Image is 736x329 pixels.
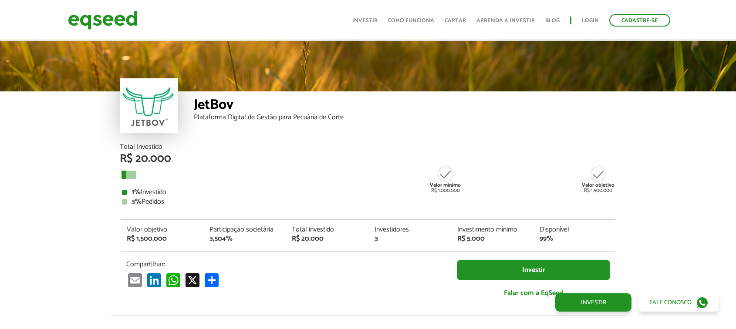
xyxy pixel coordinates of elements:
div: 3 [375,235,444,242]
a: Email [126,273,144,287]
img: EqSeed [68,9,138,32]
div: Total investido [292,226,361,233]
p: Compartilhar: [126,260,444,269]
a: Como funciona [388,18,434,23]
div: Plataforma Digital de Gestão para Pecuária de Corte [194,114,616,121]
a: Blog [545,18,560,23]
div: R$ 20.000 [292,235,361,242]
div: R$ 20.000 [120,153,616,164]
div: 99% [540,235,609,242]
div: R$ 5.000 [457,235,527,242]
a: LinkedIn [145,273,163,287]
div: Investidores [375,226,444,233]
a: WhatsApp [165,273,182,287]
div: R$ 1.500.000 [582,165,614,193]
strong: Valor mínimo [430,181,461,189]
strong: 1% [132,186,141,198]
div: Pedidos [122,198,614,205]
strong: 3% [132,196,142,208]
a: X [184,273,201,287]
div: JetBov [194,98,616,114]
div: Investido [122,189,614,196]
a: Falar com a EqSeed [457,284,610,302]
a: Compartilhar [203,273,220,287]
a: Fale conosco [638,293,719,312]
a: Aprenda a investir [476,18,535,23]
a: Investir [457,260,610,280]
div: 3,504% [209,235,279,242]
div: R$ 1.000.000 [429,165,462,193]
a: Investir [555,293,631,312]
div: R$ 1.500.000 [127,235,196,242]
a: Investir [352,18,378,23]
div: Valor objetivo [127,226,196,233]
a: Captar [445,18,466,23]
div: Participação societária [209,226,279,233]
strong: Valor objetivo [582,181,614,189]
div: Disponível [540,226,609,233]
div: Investimento mínimo [457,226,527,233]
div: Total Investido [120,144,616,151]
a: Login [582,18,599,23]
a: Cadastre-se [609,14,670,27]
